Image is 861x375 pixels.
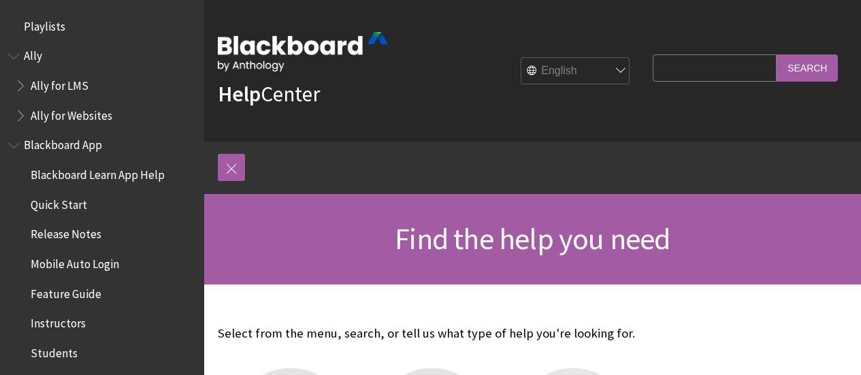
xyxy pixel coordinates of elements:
span: Find the help you need [395,220,670,257]
p: Select from the menu, search, or tell us what type of help you're looking for. [218,325,646,342]
span: Ally [24,45,42,63]
nav: Book outline for Anthology Ally Help [8,45,196,127]
img: Blackboard by Anthology [218,32,388,71]
span: Ally for LMS [31,74,88,93]
span: Ally for Websites [31,104,112,123]
strong: Help [218,80,261,108]
input: Search [777,54,838,81]
span: Feature Guide [31,282,101,301]
span: Students [31,342,78,360]
span: Release Notes [31,223,101,242]
select: Site Language Selector [521,58,630,85]
span: Instructors [31,312,86,331]
a: HelpCenter [218,80,320,108]
nav: Book outline for Playlists [8,15,196,38]
span: Mobile Auto Login [31,252,119,271]
span: Blackboard App [24,134,102,152]
span: Quick Start [31,193,87,212]
span: Playlists [24,15,65,33]
span: Blackboard Learn App Help [31,163,165,182]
